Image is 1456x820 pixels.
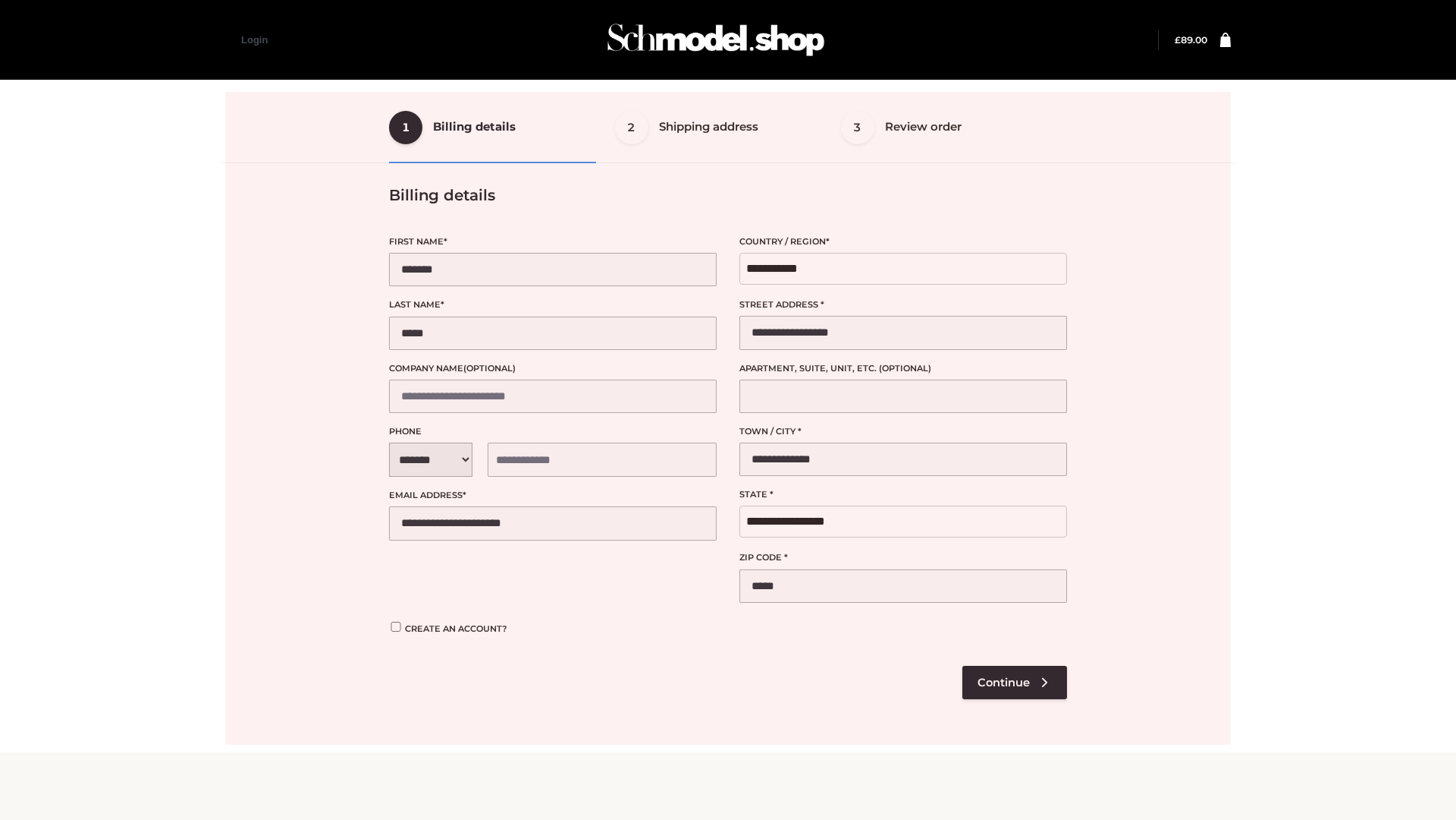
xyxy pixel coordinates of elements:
a: £89.00 [1175,34,1207,46]
span: £ [1175,34,1181,46]
bdi: 89.00 [1175,34,1207,46]
img: Schmodel Admin 964 [602,10,830,70]
a: Login [241,34,268,46]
